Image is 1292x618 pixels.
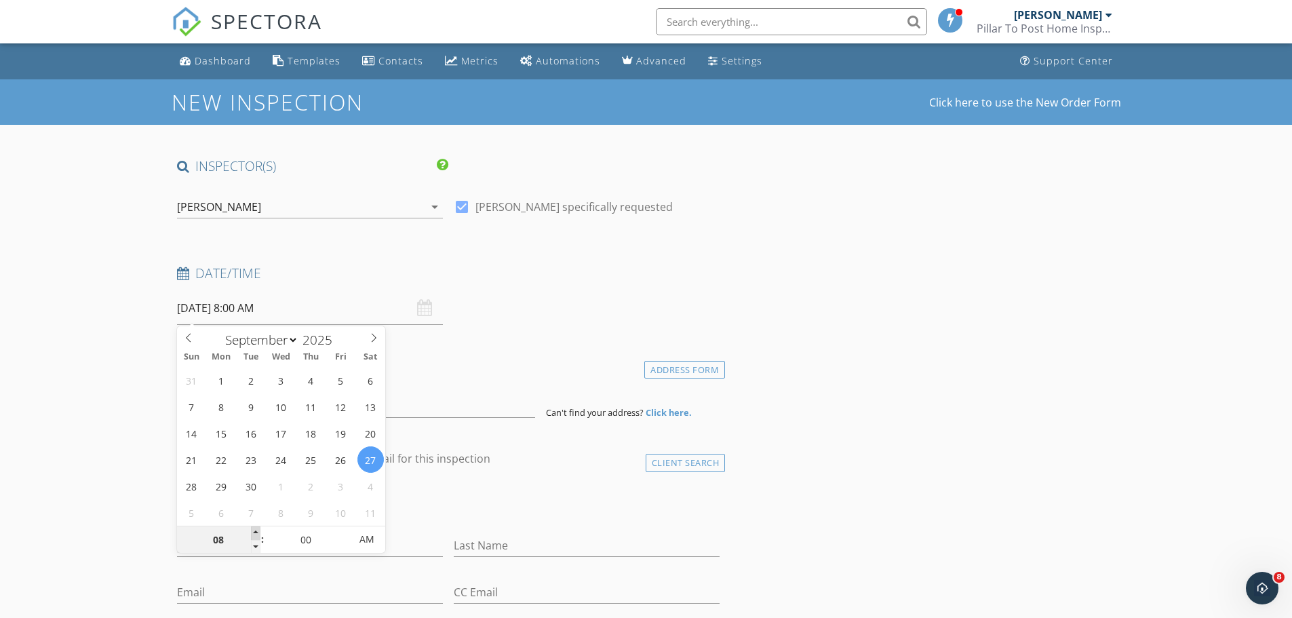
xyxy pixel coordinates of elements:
a: Dashboard [174,49,256,74]
span: Can't find your address? [546,406,644,419]
div: Client Search [646,454,726,472]
span: September 21, 2025 [178,446,205,473]
span: October 9, 2025 [298,499,324,526]
span: September 30, 2025 [238,473,265,499]
div: Support Center [1034,54,1113,67]
strong: Click here. [646,406,692,419]
div: Automations [536,54,600,67]
div: [PERSON_NAME] [177,201,261,213]
span: September 19, 2025 [328,420,354,446]
span: September 1, 2025 [208,367,235,393]
span: September 11, 2025 [298,393,324,420]
span: September 23, 2025 [238,446,265,473]
span: October 8, 2025 [268,499,294,526]
span: Fri [326,353,355,362]
span: September 5, 2025 [328,367,354,393]
span: September 8, 2025 [208,393,235,420]
h1: New Inspection [172,90,472,114]
span: September 4, 2025 [298,367,324,393]
span: September 2, 2025 [238,367,265,393]
i: arrow_drop_down [427,199,443,215]
a: Templates [267,49,346,74]
span: September 16, 2025 [238,420,265,446]
img: The Best Home Inspection Software - Spectora [172,7,201,37]
a: Support Center [1015,49,1118,74]
a: Metrics [439,49,504,74]
div: Contacts [378,54,423,67]
span: October 11, 2025 [357,499,384,526]
span: September 9, 2025 [238,393,265,420]
span: September 17, 2025 [268,420,294,446]
div: Pillar To Post Home Inspectors - The Michael Pillion Team [977,22,1112,35]
div: Templates [288,54,340,67]
span: Mon [206,353,236,362]
iframe: Intercom live chat [1246,572,1278,604]
span: October 3, 2025 [328,473,354,499]
span: September 7, 2025 [178,393,205,420]
a: SPECTORA [172,18,322,47]
div: Address Form [644,361,725,379]
h4: INSPECTOR(S) [177,157,448,175]
span: October 7, 2025 [238,499,265,526]
span: Sat [355,353,385,362]
span: September 20, 2025 [357,420,384,446]
label: [PERSON_NAME] specifically requested [475,200,673,214]
div: [PERSON_NAME] [1014,8,1102,22]
span: October 1, 2025 [268,473,294,499]
span: October 2, 2025 [298,473,324,499]
h4: Location [177,358,720,375]
label: Enable Client CC email for this inspection [281,452,490,465]
span: Wed [266,353,296,362]
span: : [260,526,265,553]
span: Thu [296,353,326,362]
span: September 12, 2025 [328,393,354,420]
span: Click to toggle [348,526,385,553]
span: August 31, 2025 [178,367,205,393]
span: September 28, 2025 [178,473,205,499]
span: 8 [1274,572,1285,583]
span: September 15, 2025 [208,420,235,446]
span: Sun [177,353,207,362]
a: Contacts [357,49,429,74]
span: September 18, 2025 [298,420,324,446]
input: Search everything... [656,8,927,35]
div: Settings [722,54,762,67]
span: September 29, 2025 [208,473,235,499]
span: Tue [236,353,266,362]
span: October 4, 2025 [357,473,384,499]
span: October 10, 2025 [328,499,354,526]
span: September 22, 2025 [208,446,235,473]
span: October 6, 2025 [208,499,235,526]
div: Metrics [461,54,498,67]
span: SPECTORA [211,7,322,35]
span: September 25, 2025 [298,446,324,473]
span: October 5, 2025 [178,499,205,526]
div: Advanced [636,54,686,67]
a: Click here to use the New Order Form [929,97,1121,108]
span: September 14, 2025 [178,420,205,446]
span: September 27, 2025 [357,446,384,473]
span: September 24, 2025 [268,446,294,473]
a: Settings [703,49,768,74]
span: September 13, 2025 [357,393,384,420]
input: Select date [177,292,443,325]
span: September 26, 2025 [328,446,354,473]
span: September 6, 2025 [357,367,384,393]
a: Automations (Basic) [515,49,606,74]
span: September 10, 2025 [268,393,294,420]
h4: Date/Time [177,265,720,282]
div: Dashboard [195,54,251,67]
a: Advanced [616,49,692,74]
input: Year [298,331,343,349]
span: September 3, 2025 [268,367,294,393]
